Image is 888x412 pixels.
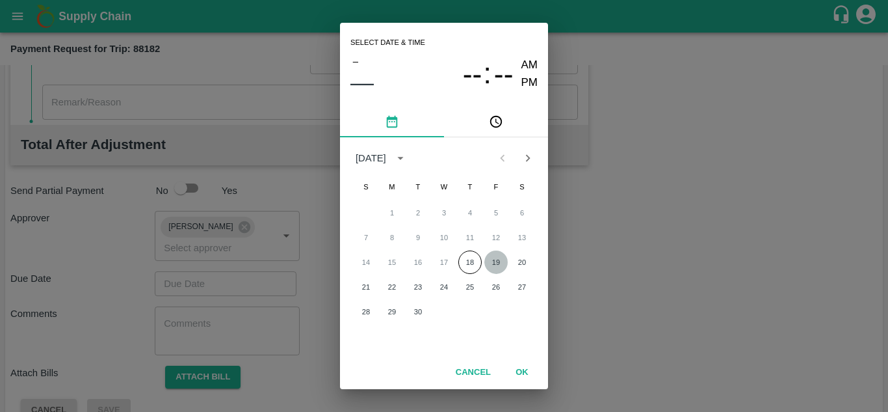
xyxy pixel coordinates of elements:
button: AM [521,57,538,74]
span: Thursday [458,174,482,200]
button: 26 [484,275,508,299]
button: pick date [340,106,444,137]
button: 19 [484,251,508,274]
span: – [353,53,358,70]
button: 25 [458,275,482,299]
div: [DATE] [356,151,386,165]
button: calendar view is open, switch to year view [390,148,411,169]
span: Sunday [354,174,378,200]
button: 23 [406,275,430,299]
span: Saturday [510,174,534,200]
button: 20 [510,251,534,274]
span: Wednesday [432,174,456,200]
button: 28 [354,300,378,323]
button: 30 [406,300,430,323]
button: pick time [444,106,548,137]
button: -- [463,57,482,91]
button: –– [350,70,374,96]
button: 24 [432,275,456,299]
button: – [350,53,361,70]
button: 22 [380,275,404,299]
span: Tuesday [406,174,430,200]
button: Next month [516,146,540,171]
button: 18 [458,251,482,274]
button: PM [521,74,538,92]
span: : [483,57,491,91]
button: OK [501,361,543,384]
button: 29 [380,300,404,323]
button: Cancel [451,361,496,384]
span: Select date & time [350,33,425,53]
button: -- [494,57,514,91]
button: 27 [510,275,534,299]
span: Friday [484,174,508,200]
span: Monday [380,174,404,200]
button: 21 [354,275,378,299]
